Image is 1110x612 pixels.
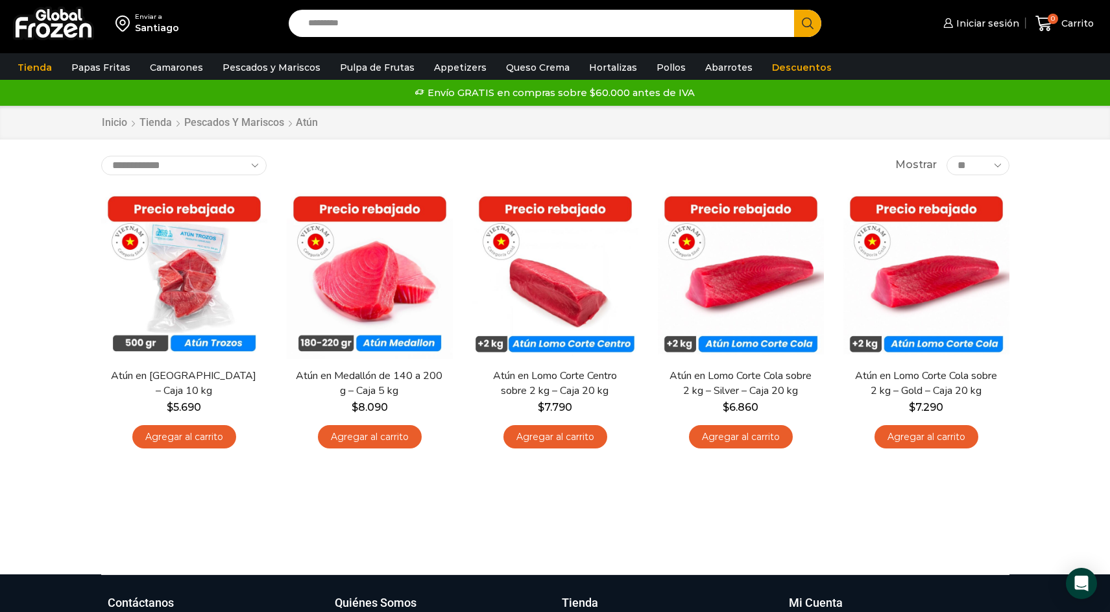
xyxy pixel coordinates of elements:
a: Abarrotes [699,55,759,80]
img: address-field-icon.svg [115,12,135,34]
div: Open Intercom Messenger [1066,568,1097,599]
a: Pulpa de Frutas [333,55,421,80]
a: Atún en [GEOGRAPHIC_DATA] – Caja 10 kg [109,369,258,398]
h3: Tienda [562,594,598,611]
a: Hortalizas [583,55,644,80]
span: Mostrar [895,158,937,173]
h1: Atún [296,116,318,129]
a: Atún en Medallón de 140 a 200 g – Caja 5 kg [295,369,444,398]
select: Pedido de la tienda [101,156,267,175]
a: Papas Fritas [65,55,137,80]
a: Camarones [143,55,210,80]
span: $ [352,401,358,413]
a: Atún en Lomo Corte Cola sobre 2 kg – Gold – Caja 20 kg [851,369,1000,398]
span: 0 [1048,14,1058,24]
a: Tienda [139,116,173,130]
a: Agregar al carrito: “Atún en Trozos - Caja 10 kg” [132,425,236,449]
h3: Quiénes Somos [335,594,416,611]
h3: Mi Cuenta [789,594,843,611]
a: Tienda [11,55,58,80]
a: Iniciar sesión [940,10,1019,36]
a: 0 Carrito [1032,8,1097,39]
a: Agregar al carrito: “Atún en Medallón de 140 a 200 g - Caja 5 kg” [318,425,422,449]
a: Queso Crema [500,55,576,80]
a: Agregar al carrito: “Atún en Lomo Corte Cola sobre 2 kg - Silver - Caja 20 kg” [689,425,793,449]
a: Inicio [101,116,128,130]
h3: Contáctanos [108,594,174,611]
bdi: 8.090 [352,401,388,413]
span: $ [538,401,544,413]
span: Carrito [1058,17,1094,30]
div: Enviar a [135,12,179,21]
a: Pescados y Mariscos [216,55,327,80]
span: $ [723,401,729,413]
a: Agregar al carrito: “Atún en Lomo Corte Centro sobre 2 kg - Caja 20 kg” [503,425,607,449]
bdi: 7.790 [538,401,572,413]
a: Pescados y Mariscos [184,116,285,130]
a: Atún en Lomo Corte Cola sobre 2 kg – Silver – Caja 20 kg [666,369,815,398]
a: Agregar al carrito: “Atún en Lomo Corte Cola sobre 2 kg - Gold – Caja 20 kg” [875,425,978,449]
nav: Breadcrumb [101,116,318,130]
a: Descuentos [766,55,838,80]
bdi: 5.690 [167,401,201,413]
div: Santiago [135,21,179,34]
a: Appetizers [428,55,493,80]
button: Search button [794,10,821,37]
bdi: 7.290 [909,401,943,413]
span: $ [909,401,915,413]
a: Pollos [650,55,692,80]
a: Atún en Lomo Corte Centro sobre 2 kg – Caja 20 kg [480,369,629,398]
span: $ [167,401,173,413]
span: Iniciar sesión [953,17,1019,30]
bdi: 6.860 [723,401,758,413]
